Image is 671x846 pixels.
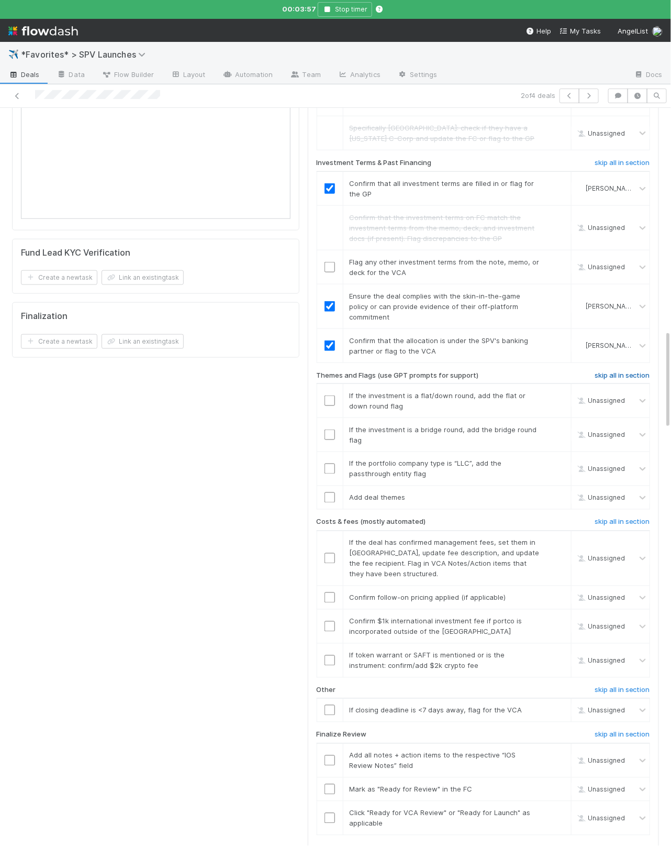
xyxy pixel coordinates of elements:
[21,270,97,285] button: Create a newtask
[350,258,540,277] span: Flag any other investment terms from the note, memo, or deck for the VCA
[575,594,625,601] span: Unassigned
[350,425,537,444] span: If the investment is a bridge round, add the bridge round flag
[282,4,314,14] span: 00:03:57
[576,302,584,311] img: avatar_b18de8e2-1483-4e81-aa60-0a3d21592880.png
[526,26,551,36] div: Help
[350,179,534,198] span: Confirm that all investment terms are filled in or flag for the GP
[575,656,625,664] span: Unassigned
[21,334,97,349] button: Create a newtask
[102,334,184,349] button: Link an existingtask
[102,270,184,285] button: Link an existingtask
[595,518,650,531] a: skip all in section
[317,686,336,695] h6: Other
[575,465,625,473] span: Unassigned
[595,731,650,739] h6: skip all in section
[317,159,432,167] h6: Investment Terms & Past Financing
[317,731,367,739] h6: Finalize Review
[586,302,637,310] span: [PERSON_NAME]
[8,69,40,80] span: Deals
[350,617,522,636] span: Confirm $1k international investment fee if portco is incorporated outside of the [GEOGRAPHIC_DATA]
[318,2,372,17] button: Stop timer
[575,397,625,405] span: Unassigned
[214,67,282,84] a: Automation
[317,371,479,380] h6: Themes and Flags (use GPT prompts for support)
[575,707,625,715] span: Unassigned
[350,751,516,770] span: Add all notes + action items to the respective “IOS Review Notes” field
[350,459,502,478] span: If the portfolio company type is “LLC”, add the passthrough entity flag
[350,292,521,321] span: Ensure the deal complies with the skin-in-the-game policy or can provide evidence of their off-pl...
[575,263,625,271] span: Unassigned
[618,27,648,35] span: AngelList
[575,786,625,794] span: Unassigned
[329,67,389,84] a: Analytics
[595,518,650,526] h6: skip all in section
[595,686,650,695] h6: skip all in section
[350,809,531,828] span: Click "Ready for VCA Review" or "Ready for Launch" as applicable
[575,757,625,765] span: Unassigned
[350,785,473,794] span: Mark as "Ready for Review" in the FC
[350,213,535,243] span: Confirm that the investment terms on FC match the investment terms from the memo, deck, and inves...
[350,90,531,108] span: Specifically Canada: update the Signatory and General Partner
[575,129,625,137] span: Unassigned
[652,26,663,37] img: avatar_b18de8e2-1483-4e81-aa60-0a3d21592880.png
[560,27,601,35] span: My Tasks
[586,342,637,349] span: [PERSON_NAME]
[521,90,555,101] span: 2 of 4 deals
[350,124,535,142] span: Specifically [GEOGRAPHIC_DATA]: check if they have a [US_STATE] C-Corp and update the FC or flag ...
[595,686,650,699] a: skip all in section
[21,248,130,258] h5: Fund Lead KYC Verification
[575,224,625,232] span: Unassigned
[595,159,650,167] h6: skip all in section
[21,49,151,60] span: *Favorites* > SPV Launches
[575,554,625,562] span: Unassigned
[350,651,505,670] span: If token warrant or SAFT is mentioned or is the instrument: confirm/add $2k crypto fee
[282,67,329,84] a: Team
[8,22,78,40] img: logo-inverted-e16ddd16eac7371096b0.svg
[576,342,584,350] img: avatar_b18de8e2-1483-4e81-aa60-0a3d21592880.png
[575,431,625,439] span: Unassigned
[350,706,522,715] span: If closing deadline is <7 days away, flag for the VCA
[595,159,650,171] a: skip all in section
[576,184,584,193] img: avatar_b18de8e2-1483-4e81-aa60-0a3d21592880.png
[389,67,446,84] a: Settings
[350,539,540,578] span: If the deal has confirmed management fees, set them in [GEOGRAPHIC_DATA], update fee description,...
[575,622,625,630] span: Unassigned
[586,184,637,192] span: [PERSON_NAME]
[350,594,506,602] span: Confirm follow-on pricing applied (if applicable)
[102,69,154,80] span: Flow Builder
[575,815,625,822] span: Unassigned
[21,311,68,322] h5: Finalization
[560,26,601,36] a: My Tasks
[350,391,526,410] span: If the investment is a flat/down round, add the flat or down round flag
[93,67,162,84] a: Flow Builder
[317,518,426,526] h6: Costs & fees (mostly automated)
[8,50,19,59] span: ✈️
[595,371,650,380] h6: skip all in section
[350,336,529,355] span: Confirm that the allocation is under the SPV's banking partner or flag to the VCA
[350,493,406,502] span: Add deal themes
[595,731,650,743] a: skip all in section
[162,67,214,84] a: Layout
[625,67,671,84] a: Docs
[575,494,625,502] span: Unassigned
[48,67,93,84] a: Data
[595,371,650,384] a: skip all in section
